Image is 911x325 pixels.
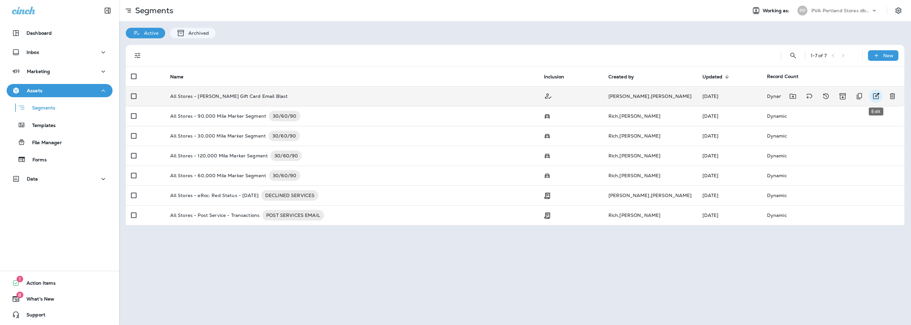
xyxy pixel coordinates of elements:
[762,86,839,106] td: Dynamic
[767,73,799,79] span: Record Count
[697,86,762,106] td: [DATE]
[702,74,731,80] span: Updated
[697,126,762,146] td: [DATE]
[762,205,904,225] td: Dynamic
[131,49,144,62] button: Filters
[170,111,266,121] p: All Stores - 90,000 Mile Marker Segment
[603,86,697,106] td: [PERSON_NAME] , [PERSON_NAME]
[170,210,260,221] p: All Stores - Post Service - Transactions
[269,113,300,119] span: 30/60/90
[603,205,697,225] td: Rich , [PERSON_NAME]
[544,113,551,119] span: Possession
[763,8,791,14] span: Working as:
[853,90,866,103] button: Duplicate Segment
[544,133,551,139] span: Possession
[697,146,762,166] td: [DATE]
[544,192,551,198] span: Transaction
[26,30,52,36] p: Dashboard
[26,157,47,163] p: Forms
[7,101,113,115] button: Segments
[544,93,552,99] span: Customer Only
[269,111,300,121] div: 30/60/90
[603,166,697,185] td: Rich , [PERSON_NAME]
[170,94,288,99] p: All Stores - [PERSON_NAME] Gift Card Email Blast
[170,74,184,80] span: Name
[544,74,573,80] span: Inclusion
[544,152,551,158] span: Possession
[883,53,893,58] p: New
[869,107,883,115] div: Edit
[26,50,39,55] p: Inbox
[603,185,697,205] td: [PERSON_NAME] , [PERSON_NAME]
[268,133,300,139] span: 30/60/90
[787,49,800,62] button: Search Segments
[811,8,871,13] p: PVA Portland Stores dba Jiffy Lube
[836,90,849,103] button: Archive
[819,90,833,103] button: View Changelog
[702,74,723,80] span: Updated
[25,123,56,129] p: Templates
[20,296,54,304] span: What's New
[797,6,807,16] div: PP
[132,6,173,16] p: Segments
[261,190,318,201] div: DECLINED SERVICES
[27,176,38,182] p: Data
[697,106,762,126] td: [DATE]
[608,74,634,80] span: Created by
[261,192,318,199] span: DECLINED SERVICES
[25,140,62,146] p: File Manager
[603,146,697,166] td: Rich , [PERSON_NAME]
[7,292,113,305] button: 8What's New
[7,84,113,97] button: Assets
[170,74,192,80] span: Name
[262,210,324,221] div: POST SERVICES EMAIL
[803,90,816,103] button: Add tags
[170,190,259,201] p: All Stores - eRoc: Red Status - [DATE]
[270,152,302,159] span: 30/60/90
[185,30,209,36] p: Archived
[7,65,113,78] button: Marketing
[170,150,268,161] p: All Stores - 120,000 Mile Marker Segment
[170,131,266,141] p: All Stores - 30,000 Mile Marker Segment
[697,205,762,225] td: [DATE]
[7,135,113,149] button: File Manager
[262,212,324,219] span: POST SERVICES EMAIL
[762,146,904,166] td: Dynamic
[544,74,564,80] span: Inclusion
[786,90,799,103] button: Move to folder
[7,26,113,40] button: Dashboard
[811,53,827,58] div: 1 - 7 of 7
[269,170,300,181] div: 30/60/90
[27,88,42,93] p: Assets
[20,312,45,320] span: Support
[603,106,697,126] td: Rich , [PERSON_NAME]
[7,152,113,166] button: Forms
[544,212,551,218] span: Transaction
[608,74,643,80] span: Created by
[762,106,904,126] td: Dynamic
[892,5,904,17] button: Settings
[697,185,762,205] td: [DATE]
[16,292,23,298] span: 8
[269,172,300,179] span: 30/60/90
[762,185,904,205] td: Dynamic
[7,118,113,132] button: Templates
[886,90,899,103] button: Delete
[17,276,23,282] span: 1
[762,166,904,185] td: Dynamic
[7,276,113,290] button: 1Action Items
[20,280,56,288] span: Action Items
[544,172,551,178] span: Possession
[7,308,113,321] button: Support
[697,166,762,185] td: [DATE]
[98,4,117,17] button: Collapse Sidebar
[270,150,302,161] div: 30/60/90
[25,105,55,112] p: Segments
[762,126,904,146] td: Dynamic
[603,126,697,146] td: Rich , [PERSON_NAME]
[268,131,300,141] div: 30/60/90
[170,170,266,181] p: All Stores - 60,000 Mile Marker Segment
[27,69,50,74] p: Marketing
[7,172,113,185] button: Data
[141,30,159,36] p: Active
